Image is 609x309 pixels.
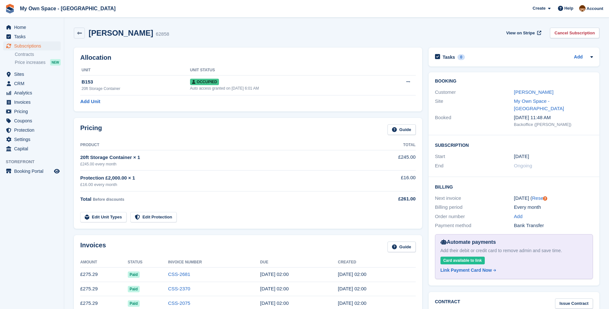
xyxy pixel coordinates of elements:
[14,79,53,88] span: CRM
[564,5,573,12] span: Help
[3,126,61,135] a: menu
[579,5,586,12] img: Paula Harris
[14,167,53,176] span: Booking Portal
[3,32,61,41] a: menu
[435,204,514,211] div: Billing period
[514,195,593,202] div: [DATE] ( )
[435,79,593,84] h2: Booking
[14,126,53,135] span: Protection
[435,222,514,229] div: Payment method
[128,286,140,292] span: Paid
[80,124,102,135] h2: Pricing
[82,78,190,86] div: B153
[435,183,593,190] h2: Billing
[574,54,583,61] a: Add
[533,5,545,12] span: Create
[514,222,593,229] div: Bank Transfer
[14,116,53,125] span: Coupons
[80,54,416,61] h2: Allocation
[435,114,514,128] div: Booked
[555,298,593,309] a: Issue Contract
[3,116,61,125] a: menu
[14,41,53,50] span: Subscriptions
[338,257,415,268] th: Created
[514,153,529,160] time: 2024-12-05 01:00:00 UTC
[435,142,593,148] h2: Subscription
[3,98,61,107] a: menu
[3,144,61,153] a: menu
[93,197,124,202] span: Before discounts
[435,153,514,160] div: Start
[532,195,544,201] a: Reset
[14,70,53,79] span: Sites
[14,23,53,32] span: Home
[3,135,61,144] a: menu
[364,140,416,150] th: Total
[435,162,514,170] div: End
[338,286,366,291] time: 2025-08-05 01:00:56 UTC
[14,88,53,97] span: Analytics
[190,65,379,75] th: Unit Status
[260,286,289,291] time: 2025-08-06 01:00:00 UTC
[550,28,599,38] a: Cancel Subscription
[80,98,100,105] a: Add Unit
[14,107,53,116] span: Pricing
[80,154,364,161] div: 20ft Storage Container × 1
[514,213,523,220] a: Add
[168,286,190,291] a: CSS-2370
[457,54,465,60] div: 0
[514,114,593,121] div: [DATE] 11:48 AM
[168,300,190,306] a: CSS-2075
[514,98,564,111] a: My Own Space - [GEOGRAPHIC_DATA]
[80,282,128,296] td: £275.29
[506,30,535,36] span: View on Stripe
[364,171,416,191] td: £16.00
[435,98,514,112] div: Site
[80,65,190,75] th: Unit
[14,32,53,41] span: Tasks
[15,51,61,57] a: Contracts
[3,79,61,88] a: menu
[514,204,593,211] div: Every month
[587,5,603,12] span: Account
[3,23,61,32] a: menu
[3,70,61,79] a: menu
[53,167,61,175] a: Preview store
[128,271,140,278] span: Paid
[82,86,190,92] div: 20ft Storage Container
[440,267,585,274] a: Link Payment Card Now
[190,85,379,91] div: Auto access granted on [DATE] 6:01 AM
[156,31,169,38] div: 62858
[80,174,364,182] div: Protection £2,000.00 × 1
[504,28,543,38] a: View on Stripe
[80,257,128,268] th: Amount
[3,88,61,97] a: menu
[260,300,289,306] time: 2025-07-06 01:00:00 UTC
[435,298,460,309] h2: Contract
[514,163,532,168] span: Ongoing
[3,107,61,116] a: menu
[440,257,485,264] div: Card available to link
[80,196,91,202] span: Total
[3,167,61,176] a: menu
[128,300,140,307] span: Paid
[387,242,416,252] a: Guide
[17,3,118,14] a: My Own Space - [GEOGRAPHIC_DATA]
[80,242,106,252] h2: Invoices
[542,196,548,201] div: Tooltip anchor
[14,135,53,144] span: Settings
[364,195,416,203] div: £261.00
[89,29,153,37] h2: [PERSON_NAME]
[130,212,177,223] a: Edit Protection
[514,89,553,95] a: [PERSON_NAME]
[440,267,492,274] div: Link Payment Card Now
[514,121,593,128] div: Backoffice ([PERSON_NAME])
[5,4,15,13] img: stora-icon-8386f47178a22dfd0bd8f6a31ec36ba5ce8667c1dd55bd0f319d3a0aa187defe.svg
[15,59,46,66] span: Price increases
[338,271,366,277] time: 2025-09-05 01:00:52 UTC
[80,267,128,282] td: £275.29
[338,300,366,306] time: 2025-07-05 01:00:51 UTC
[435,89,514,96] div: Customer
[168,257,260,268] th: Invoice Number
[387,124,416,135] a: Guide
